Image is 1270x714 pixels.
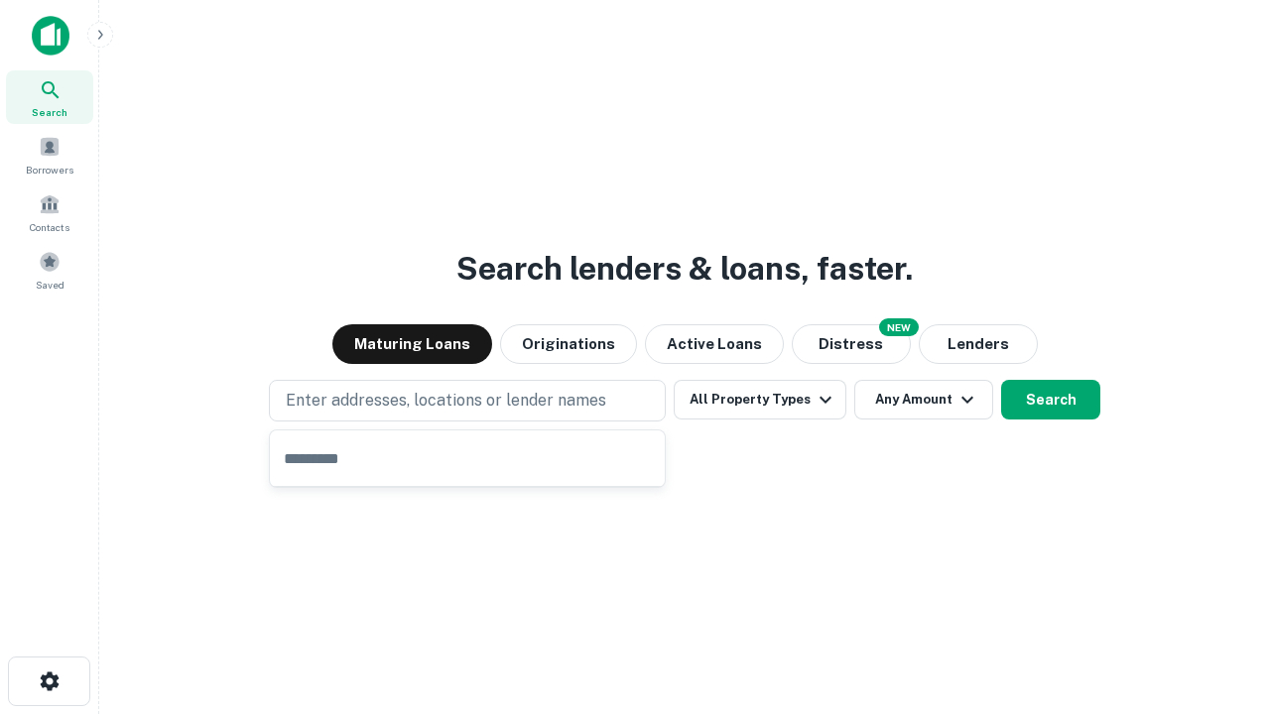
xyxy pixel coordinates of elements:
button: Lenders [919,324,1038,364]
a: Search [6,70,93,124]
iframe: Chat Widget [1171,555,1270,651]
span: Search [32,104,67,120]
button: Originations [500,324,637,364]
button: Enter addresses, locations or lender names [269,380,666,421]
h3: Search lenders & loans, faster. [456,245,913,293]
button: Any Amount [854,380,993,419]
span: Contacts [30,219,69,235]
button: Active Loans [645,324,784,364]
a: Contacts [6,185,93,239]
button: All Property Types [674,380,846,419]
img: capitalize-icon.png [32,16,69,56]
div: NEW [879,318,919,336]
button: Maturing Loans [332,324,492,364]
a: Saved [6,243,93,297]
button: Search distressed loans with lien and other non-mortgage details. [792,324,911,364]
span: Borrowers [26,162,73,178]
a: Borrowers [6,128,93,181]
span: Saved [36,277,64,293]
button: Search [1001,380,1100,419]
p: Enter addresses, locations or lender names [286,389,606,413]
